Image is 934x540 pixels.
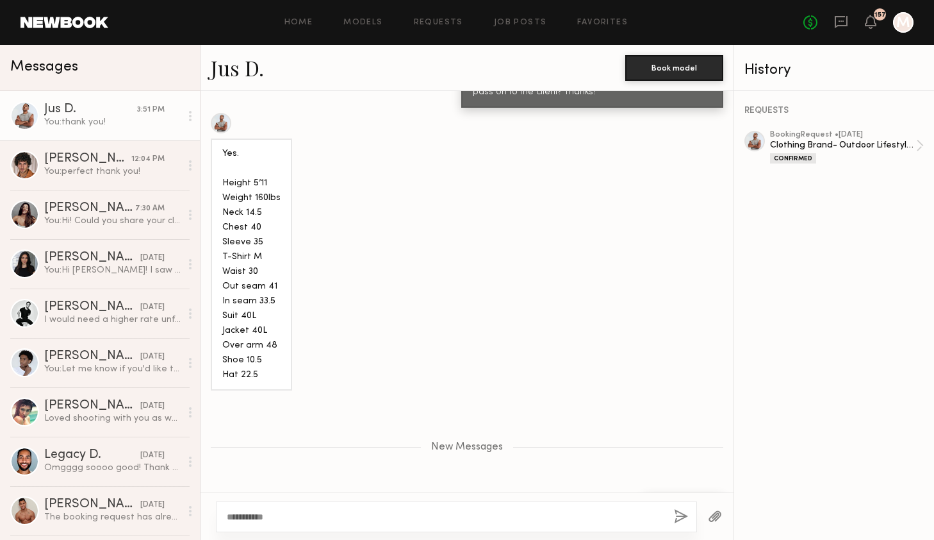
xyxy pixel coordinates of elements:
[10,60,78,74] span: Messages
[625,62,723,72] a: Book model
[44,264,181,276] div: You: Hi [PERSON_NAME]! I saw you submitted to my job listing for a shoot with a small sustainable...
[44,103,137,116] div: Jus D.
[140,450,165,462] div: [DATE]
[140,400,165,412] div: [DATE]
[44,116,181,128] div: You: thank you!
[44,350,140,363] div: [PERSON_NAME]
[770,153,816,164] div: Confirmed
[44,462,181,474] div: Omgggg soooo good! Thank you for all these! He clearly had a blast! Yes let me know if you ever n...
[131,153,165,165] div: 12:04 PM
[625,55,723,81] button: Book model
[44,301,140,314] div: [PERSON_NAME]
[222,147,281,382] div: Yes. Height 5’11 Weight 160lbs Neck 14.5 Chest 40 Sleeve 35 T-Shirt M Waist 30 Out seam 41 In sea...
[770,139,916,151] div: Clothing Brand- Outdoor Lifestyle Shoot
[494,19,547,27] a: Job Posts
[414,19,463,27] a: Requests
[770,131,916,139] div: booking Request • [DATE]
[431,442,503,453] span: New Messages
[44,314,181,326] div: I would need a higher rate unfortunately!
[44,165,181,178] div: You: perfect thank you!
[44,412,181,425] div: Loved shooting with you as well!! I just followed you on ig! :) look forward to seeing the pics!
[140,499,165,511] div: [DATE]
[577,19,628,27] a: Favorites
[893,12,914,33] a: M
[44,363,181,375] div: You: Let me know if you'd like to move forward. Totally understand if not!
[211,54,264,81] a: Jus D.
[140,252,165,264] div: [DATE]
[44,202,135,215] div: [PERSON_NAME]
[44,215,181,227] div: You: Hi! Could you share your clothing sizes with me so I can pass on to the client? Thanks!
[744,63,924,78] div: History
[44,449,140,462] div: Legacy D.
[284,19,313,27] a: Home
[44,511,181,523] div: The booking request has already been cancelled.
[874,12,886,19] div: 157
[137,104,165,116] div: 3:51 PM
[744,106,924,115] div: REQUESTS
[343,19,382,27] a: Models
[135,203,165,215] div: 7:30 AM
[44,400,140,412] div: [PERSON_NAME]
[140,301,165,314] div: [DATE]
[770,131,924,164] a: bookingRequest •[DATE]Clothing Brand- Outdoor Lifestyle ShootConfirmed
[44,498,140,511] div: [PERSON_NAME]
[44,153,131,165] div: [PERSON_NAME]
[44,251,140,264] div: [PERSON_NAME]
[140,351,165,363] div: [DATE]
